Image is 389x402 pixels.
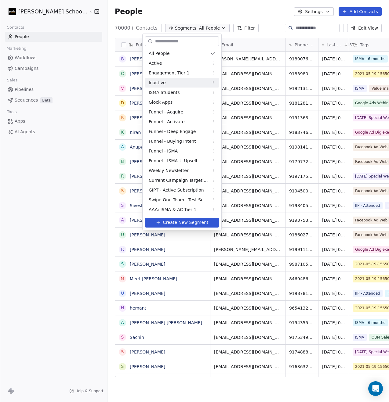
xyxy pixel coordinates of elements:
span: Funnel - Acquire [149,109,183,115]
span: Active [149,60,162,66]
span: Glock Apps [149,99,173,106]
span: Funnel - Buying Intent [149,138,196,145]
span: Funnel - ISMA [149,148,178,154]
span: Create New Segment [163,219,209,226]
span: ISMA Students [149,89,180,96]
span: Inactive [149,80,166,86]
span: AAA: ISMA & AC Tier 1 [149,206,196,213]
span: Funnel - Deep Engage [149,128,196,135]
span: GIPT - Active Subscription [149,187,204,193]
span: Funnel - Activate [149,119,185,125]
span: All People [149,50,169,57]
button: Create New Segment [145,218,219,228]
span: Swipe One Team - Test Segment [149,197,209,203]
span: Funnel - ISMA + Upsell [149,158,197,164]
span: Engagement Tier 1 [149,70,190,76]
span: Weekly Newsletter [149,167,189,174]
span: Current Campaign Targeting [149,177,209,184]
